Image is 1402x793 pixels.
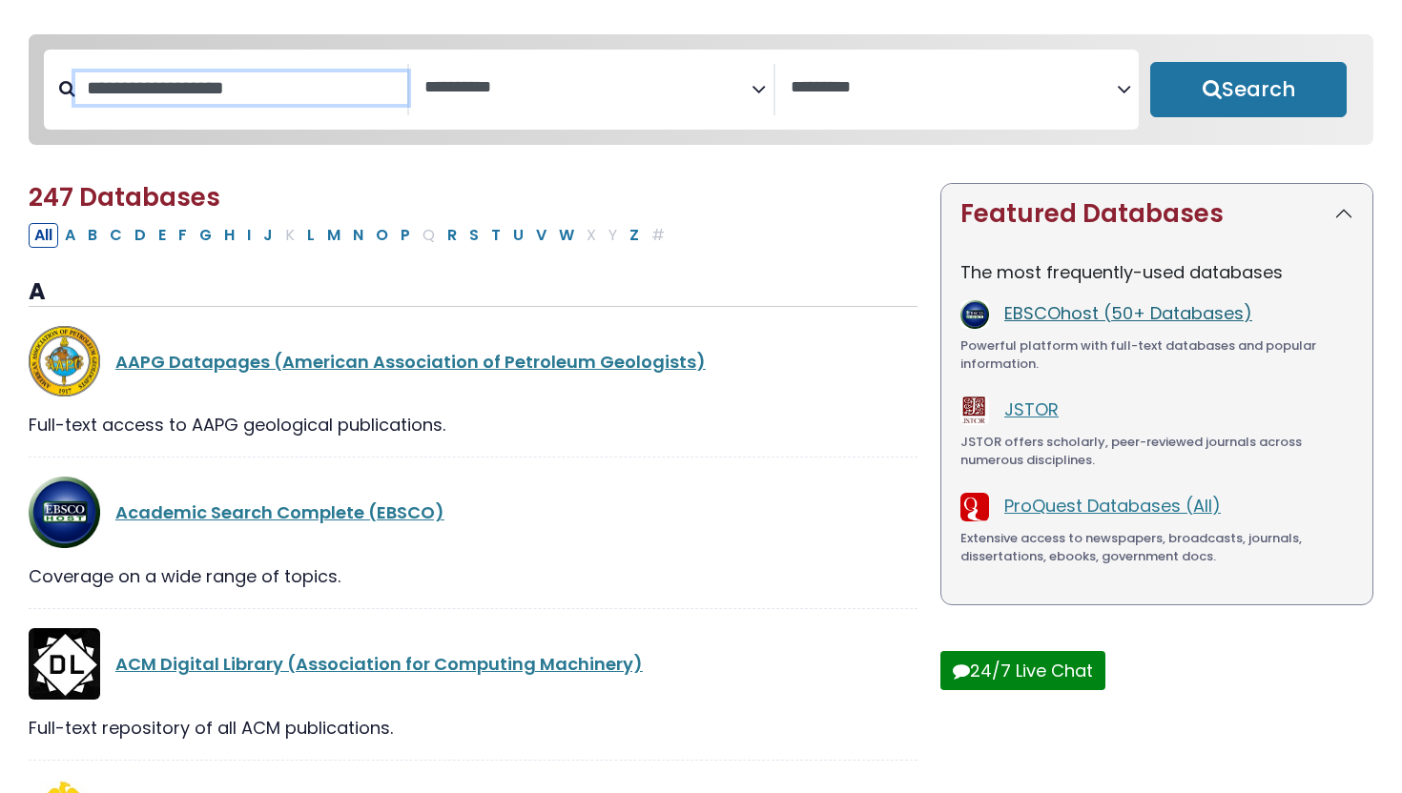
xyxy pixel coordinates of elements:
button: Filter Results A [59,223,81,248]
button: Filter Results L [301,223,320,248]
textarea: Search [424,78,751,98]
button: Filter Results P [395,223,416,248]
button: Featured Databases [941,184,1372,244]
button: Submit for Search Results [1150,62,1347,117]
div: Extensive access to newspapers, broadcasts, journals, dissertations, ebooks, government docs. [960,529,1353,566]
button: Filter Results G [194,223,217,248]
button: Filter Results B [82,223,103,248]
h3: A [29,278,917,307]
button: Filter Results T [485,223,506,248]
button: Filter Results D [129,223,152,248]
a: JSTOR [1004,397,1059,421]
div: Coverage on a wide range of topics. [29,563,917,589]
button: Filter Results N [347,223,369,248]
button: Filter Results W [553,223,580,248]
button: Filter Results V [530,223,552,248]
p: The most frequently-used databases [960,259,1353,285]
button: Filter Results E [153,223,172,248]
a: ProQuest Databases (All) [1004,494,1221,518]
div: Alpha-list to filter by first letter of database name [29,222,672,246]
button: Filter Results F [173,223,193,248]
button: Filter Results U [507,223,529,248]
button: Filter Results M [321,223,346,248]
div: Full-text access to AAPG geological publications. [29,412,917,437]
div: Powerful platform with full-text databases and popular information. [960,336,1353,374]
button: 24/7 Live Chat [940,651,1105,690]
div: Full-text repository of all ACM publications. [29,715,917,741]
button: All [29,223,58,248]
a: EBSCOhost (50+ Databases) [1004,301,1252,325]
button: Filter Results I [241,223,257,248]
button: Filter Results J [258,223,278,248]
button: Filter Results H [218,223,240,248]
button: Filter Results S [464,223,485,248]
span: 247 Databases [29,180,220,214]
button: Filter Results O [370,223,394,248]
a: Academic Search Complete (EBSCO) [115,500,444,524]
button: Filter Results Z [624,223,645,248]
textarea: Search [791,78,1117,98]
div: JSTOR offers scholarly, peer-reviewed journals across numerous disciplines. [960,433,1353,470]
button: Filter Results R [442,223,463,248]
input: Search database by title or keyword [75,72,407,104]
nav: Search filters [29,34,1373,145]
a: ACM Digital Library (Association for Computing Machinery) [115,652,643,676]
a: AAPG Datapages (American Association of Petroleum Geologists) [115,350,706,374]
button: Filter Results C [104,223,128,248]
